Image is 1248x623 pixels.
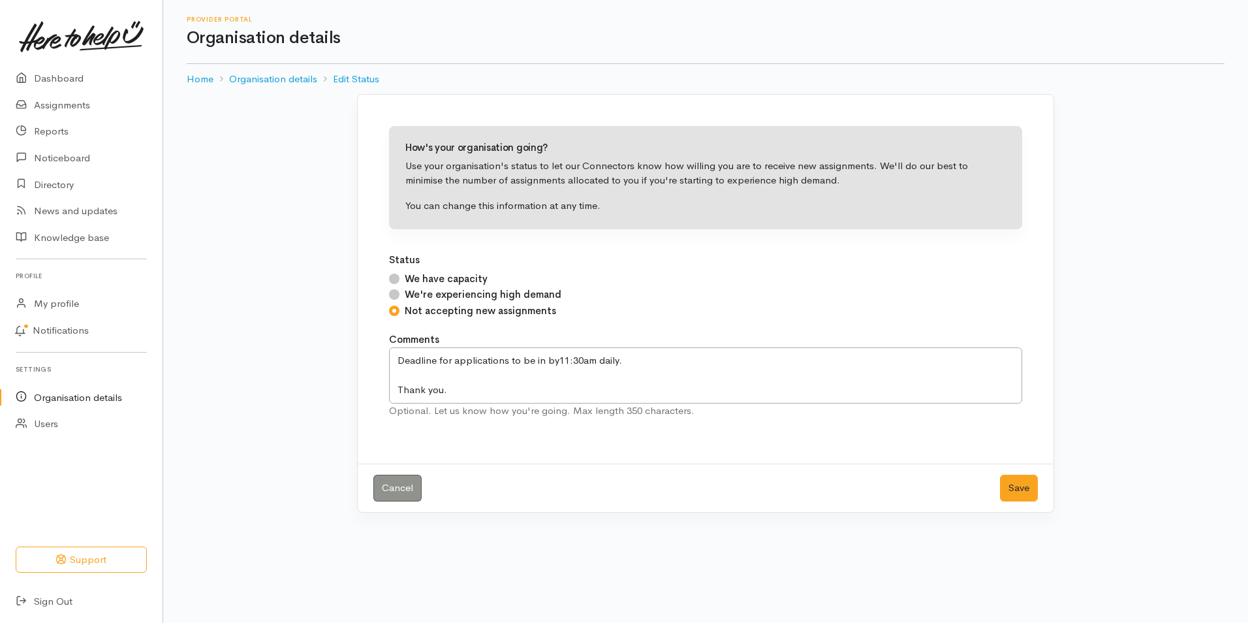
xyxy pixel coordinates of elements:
[389,253,420,268] label: Status
[187,16,1225,23] h6: Provider Portal
[405,199,1006,214] p: You can change this information at any time.
[405,287,561,302] label: We're experiencing high demand
[187,64,1225,95] nav: breadcrumb
[389,404,1022,419] div: Optional. Let us know how you're going. Max length 350 characters.
[405,304,556,319] label: Not accepting new assignments
[1000,475,1038,502] button: Save
[333,72,379,87] a: Edit Status
[187,29,1225,48] h1: Organisation details
[16,547,147,573] button: Support
[389,347,1022,404] textarea: Deadline for applications to be in by11:30am daily. Thank you.
[373,475,422,502] a: Cancel
[229,72,317,87] a: Organisation details
[405,272,488,287] label: We have capacity
[405,159,1006,188] p: Use your organisation's status to let our Connectors know how willing you are to receive new assi...
[16,267,147,285] h6: Profile
[187,72,213,87] a: Home
[389,332,439,347] label: Comments
[16,360,147,378] h6: Settings
[405,142,1006,153] h4: How's your organisation going?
